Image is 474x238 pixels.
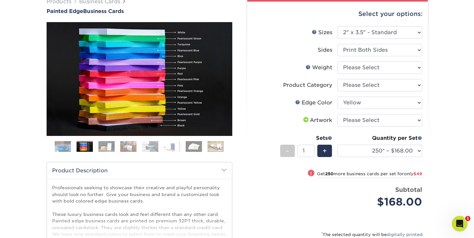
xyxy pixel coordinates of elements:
strong: Subtotal [395,186,422,193]
iframe: Google Customer Reviews [2,218,55,236]
span: 1 [465,216,470,221]
img: Business Cards 01 [55,139,71,155]
div: Sides [318,46,332,54]
img: Business Cards 02 [77,142,93,152]
span: Painted Edge [47,8,83,14]
span: - [286,146,289,156]
div: Edge Color [295,99,332,107]
iframe: Intercom live chat [452,216,467,231]
img: Business Cards 03 [98,141,115,152]
h1: Business Cards [47,8,232,14]
img: Business Cards 06 [164,141,180,152]
small: The selected quantity will be [321,232,423,237]
span: $49 [413,171,422,176]
img: Business Cards 07 [186,141,202,152]
img: Painted Edge 02 [47,22,232,136]
small: Get more business cards per set for [317,171,422,178]
div: Artwork [302,116,332,124]
strong: 250 [325,171,334,176]
span: + [323,146,327,156]
span: only [404,171,422,176]
a: Painted EdgeBusiness Cards [47,8,232,14]
div: $168.00 [342,194,422,210]
a: digitally printed [387,232,423,237]
div: Quantity per Set [338,134,422,142]
div: Sizes [312,29,332,36]
img: Business Cards 04 [120,141,136,152]
img: Business Cards 08 [208,141,224,152]
div: Product Category [283,81,332,89]
div: Select your options: [252,2,423,26]
div: Sets [280,134,332,142]
div: Weight [306,64,332,72]
span: ! [310,170,312,177]
img: Business Cards 05 [142,141,158,152]
h2: Product Description [47,162,232,179]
